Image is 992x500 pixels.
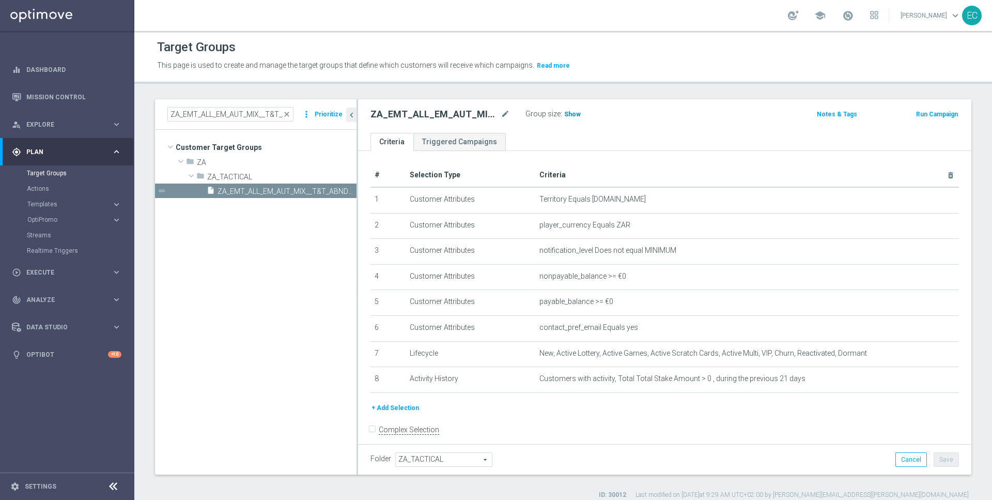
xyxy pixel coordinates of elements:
button: track_changes Analyze keyboard_arrow_right [11,296,122,304]
i: keyboard_arrow_right [112,147,121,157]
td: Lifecycle [406,341,535,367]
i: keyboard_arrow_right [112,322,121,332]
a: Target Groups [27,169,107,177]
label: Complex Selection [379,425,439,435]
button: Prioritize [313,108,344,122]
span: notification_level Does not equal MINIMUM [539,246,676,255]
div: Plan [12,147,112,157]
span: contact_pref_email Equals yes [539,323,638,332]
i: more_vert [301,107,312,122]
button: lightbulb Optibot +10 [11,351,122,359]
span: ZA_EMT_ALL_EM_AUT_MIX__T&amp;T_ABNDCART2 [218,187,357,196]
div: Actions [27,181,133,196]
div: Analyze [12,295,112,305]
i: keyboard_arrow_right [112,295,121,305]
i: mode_edit [501,108,510,120]
h2: ZA_EMT_ALL_EM_AUT_MIX__T&T_ABNDCART2 [370,108,499,120]
a: Realtime Triggers [27,247,107,255]
td: Customer Attributes [406,315,535,341]
button: Mission Control [11,93,122,101]
td: 1 [370,187,406,213]
button: play_circle_outline Execute keyboard_arrow_right [11,268,122,277]
span: nonpayable_balance >= €0 [539,272,626,281]
i: chevron_left [347,110,357,120]
td: 3 [370,239,406,265]
button: + Add Selection [370,402,420,414]
button: Templates keyboard_arrow_right [27,200,122,208]
span: Analyze [26,297,112,303]
i: delete_forever [947,171,955,179]
div: Target Groups [27,165,133,181]
i: gps_fixed [12,147,21,157]
div: +10 [108,351,121,358]
button: equalizer Dashboard [11,66,122,74]
span: Territory Equals [DOMAIN_NAME] [539,195,646,204]
label: Last modified on [DATE] at 9:29 AM UTC+02:00 by [PERSON_NAME][EMAIL_ADDRESS][PERSON_NAME][DOMAIN_... [636,491,969,499]
span: ZA [197,158,357,167]
i: track_changes [12,295,21,305]
button: gps_fixed Plan keyboard_arrow_right [11,148,122,156]
span: Customers with activity, Total Total Stake Amount > 0 , during the previous 21 days [539,374,805,383]
div: Streams [27,228,133,243]
button: Save [934,452,959,467]
button: Data Studio keyboard_arrow_right [11,323,122,331]
div: Mission Control [12,83,121,111]
td: 5 [370,290,406,316]
div: Realtime Triggers [27,243,133,259]
td: 2 [370,213,406,239]
input: Quick find group or folder [167,107,293,122]
span: Explore [26,122,112,128]
span: Customer Target Groups [176,140,357,155]
span: close [283,110,291,118]
span: ZA_TACTICAL [207,173,357,181]
a: Settings [25,483,56,490]
i: insert_drive_file [207,186,215,198]
a: Actions [27,185,107,193]
span: Templates [27,201,101,207]
span: Data Studio [26,324,112,330]
span: school [814,10,826,21]
i: keyboard_arrow_right [112,215,121,225]
label: ID: 30012 [599,491,626,499]
i: settings [10,482,20,491]
span: Show [564,111,581,118]
span: OptiPromo [27,217,101,223]
td: 4 [370,264,406,290]
span: player_currency Equals ZAR [539,221,630,230]
button: Run Campaign [915,109,959,120]
label: : [561,110,562,118]
span: keyboard_arrow_down [950,10,961,21]
button: chevron_left [346,108,357,122]
label: Folder [370,454,391,463]
button: Cancel [895,452,927,467]
div: OptiPromo [27,212,133,228]
td: Customer Attributes [406,239,535,265]
a: Optibot [26,341,108,368]
div: Explore [12,120,112,129]
a: [PERSON_NAME]keyboard_arrow_down [900,8,962,23]
td: Customer Attributes [406,264,535,290]
div: EC [962,6,982,25]
a: Dashboard [26,56,121,83]
div: Dashboard [12,56,121,83]
div: Execute [12,268,112,277]
a: Criteria [370,133,413,151]
i: folder [186,157,194,169]
button: person_search Explore keyboard_arrow_right [11,120,122,129]
div: Optibot [12,341,121,368]
i: folder [196,172,205,184]
td: Activity History [406,367,535,393]
div: Templates [27,201,112,207]
a: Streams [27,231,107,239]
a: Mission Control [26,83,121,111]
th: Selection Type [406,163,535,187]
div: Templates [27,196,133,212]
i: equalizer [12,65,21,74]
td: Customer Attributes [406,213,535,239]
